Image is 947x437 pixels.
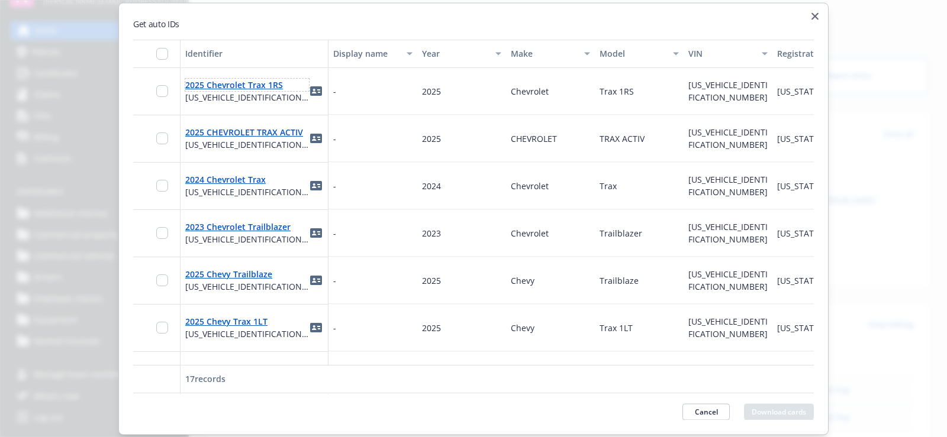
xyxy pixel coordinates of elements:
[185,138,309,151] span: [US_VEHICLE_IDENTIFICATION_NUMBER]
[688,316,768,339] span: [US_VEHICLE_IDENTIFICATION_NUMBER]
[333,274,336,286] span: -
[185,316,268,327] a: 2025 Chevy Trax 1LT
[422,227,441,238] span: 2023
[185,127,303,138] a: 2025 CHEVROLET TRAX ACTIV
[156,132,168,144] input: Toggle Row Selected
[185,79,309,91] span: 2025 Chevrolet Trax 1RS
[333,47,400,60] div: Display name
[600,132,645,144] span: TRAX ACTIV
[309,226,323,240] a: idCard
[185,221,291,232] a: 2023 Chevrolet Trailblazer
[185,79,283,90] a: 2025 Chevrolet Trax 1RS
[688,268,768,292] span: [US_VEHICLE_IDENTIFICATION_NUMBER]
[422,85,441,96] span: 2025
[185,91,309,103] span: [US_VEHICLE_IDENTIFICATION_NUMBER]
[511,274,534,286] span: Chevy
[417,39,506,67] button: Year
[777,274,822,286] span: [US_STATE]
[777,47,843,60] div: Registration state
[156,180,168,192] input: Toggle Row Selected
[185,328,309,340] span: [US_VEHICLE_IDENTIFICATION_NUMBER]
[422,274,441,286] span: 2025
[777,322,822,333] span: [US_STATE]
[777,85,822,96] span: [US_STATE]
[422,132,441,144] span: 2025
[777,180,822,191] span: [US_STATE]
[333,179,336,192] span: -
[688,221,768,245] span: [US_VEHICLE_IDENTIFICATION_NUMBER]
[309,273,323,287] a: idCard
[185,268,272,280] a: 2025 Chevy Trailblaze
[422,47,488,60] div: Year
[688,79,768,103] span: [US_VEHICLE_IDENTIFICATION_NUMBER]
[156,47,168,59] input: Select all
[777,227,822,238] span: [US_STATE]
[688,363,768,387] span: [US_VEHICLE_IDENTIFICATION_NUMBER]
[688,47,755,60] div: VIN
[309,131,323,145] a: idCard
[309,179,323,193] a: idCard
[185,126,309,138] span: 2025 CHEVROLET TRAX ACTIV
[511,227,549,238] span: Chevrolet
[772,39,861,67] button: Registration state
[333,132,336,144] span: -
[185,280,309,293] span: [US_VEHICLE_IDENTIFICATION_NUMBER]
[185,221,309,233] span: 2023 Chevrolet Trailblazer
[333,321,336,334] span: -
[600,227,642,238] span: Trailblazer
[600,274,639,286] span: Trailblaze
[185,173,309,186] span: 2024 Chevrolet Trax
[595,39,684,67] button: Model
[688,127,768,150] span: [US_VEHICLE_IDENTIFICATION_NUMBER]
[185,373,226,384] span: 17 records
[133,17,814,30] h2: Get auto IDs
[511,85,549,96] span: Chevrolet
[309,84,323,98] a: idCard
[511,180,549,191] span: Chevrolet
[156,85,168,97] input: Toggle Row Selected
[185,186,309,198] span: [US_VEHICLE_IDENTIFICATION_NUMBER]
[333,226,336,239] span: -
[684,39,772,67] button: VIN
[185,233,309,245] span: [US_VEHICLE_IDENTIFICATION_NUMBER]
[156,322,168,334] input: Toggle Row Selected
[185,315,309,328] span: 2025 Chevy Trax 1LT
[185,363,266,374] a: 2024 Chevy Equinox
[688,174,768,198] span: [US_VEHICLE_IDENTIFICATION_NUMBER]
[511,47,577,60] div: Make
[309,321,323,335] a: idCard
[328,39,417,67] button: Display name
[422,322,441,333] span: 2025
[185,174,266,185] a: 2024 Chevrolet Trax
[156,227,168,239] input: Toggle Row Selected
[600,85,634,96] span: Trax 1RS
[777,132,822,144] span: [US_STATE]
[185,362,309,375] span: 2024 Chevy Equinox
[185,47,323,60] div: Identifier
[422,180,441,191] span: 2024
[511,132,557,144] span: CHEVROLET
[156,274,168,286] input: Toggle Row Selected
[511,322,534,333] span: Chevy
[185,268,309,280] span: 2025 Chevy Trailblaze
[600,180,617,191] span: Trax
[506,39,595,67] button: Make
[181,39,328,67] button: Identifier
[333,85,336,97] span: -
[682,403,730,420] button: Cancel
[600,322,633,333] span: Trax 1LT
[600,47,666,60] div: Model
